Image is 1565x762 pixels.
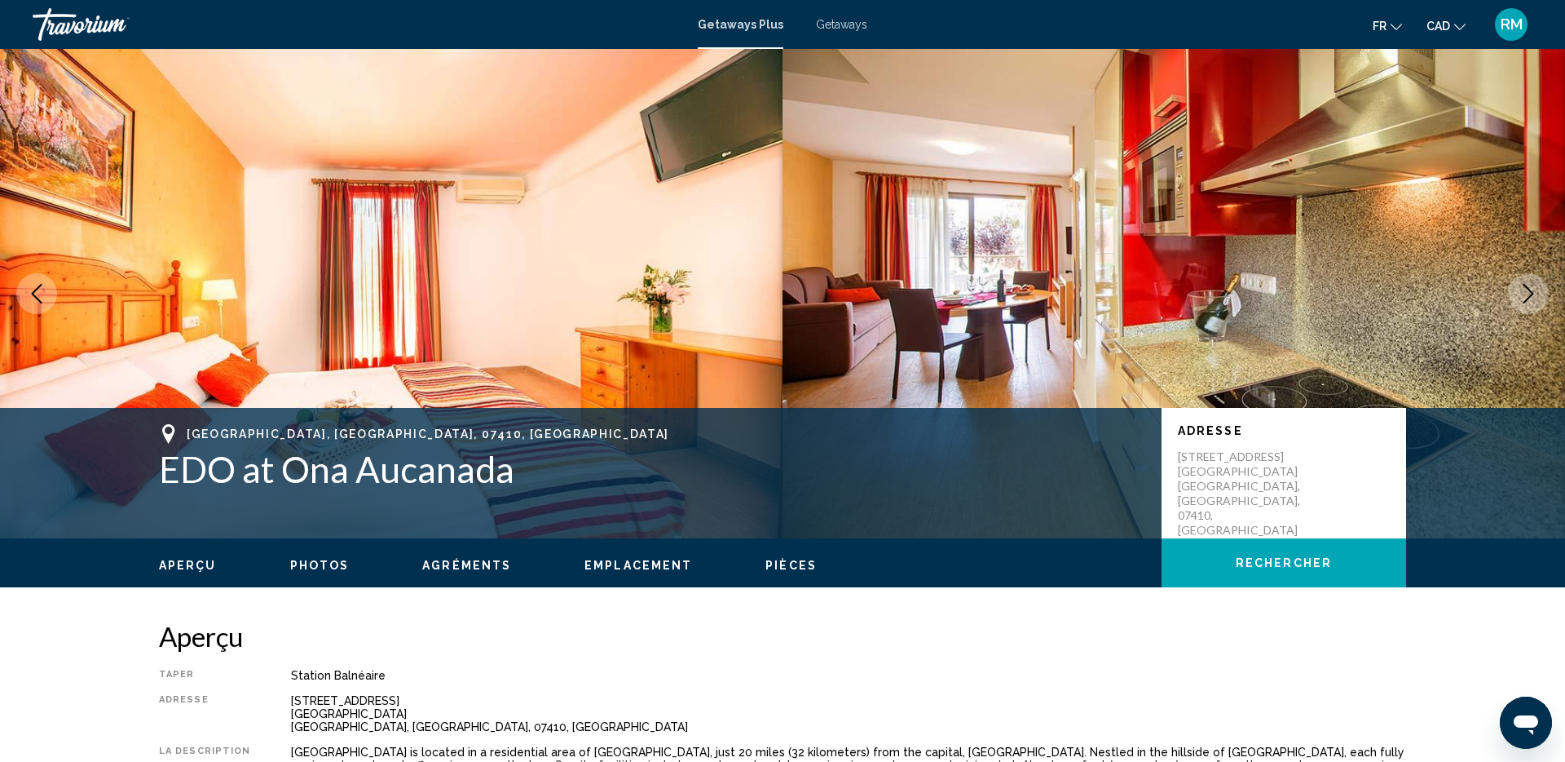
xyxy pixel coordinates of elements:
[159,669,250,682] div: Taper
[159,694,250,733] div: Adresse
[584,558,692,573] button: Emplacement
[16,273,57,314] button: Previous image
[422,558,511,573] button: Agréments
[1178,450,1308,538] p: [STREET_ADDRESS] [GEOGRAPHIC_DATA] [GEOGRAPHIC_DATA], [GEOGRAPHIC_DATA], 07410, [GEOGRAPHIC_DATA]
[1426,14,1466,38] button: Change currency
[1508,273,1549,314] button: Next image
[1373,14,1402,38] button: Change language
[1490,7,1532,42] button: User Menu
[422,559,511,572] span: Agréments
[290,559,350,572] span: Photos
[291,669,1406,682] div: Station balnéaire
[1373,20,1386,33] span: fr
[159,559,217,572] span: Aperçu
[33,8,681,41] a: Travorium
[816,18,867,31] a: Getaways
[159,620,1406,653] h2: Aperçu
[1426,20,1450,33] span: CAD
[765,558,817,573] button: Pièces
[290,558,350,573] button: Photos
[1236,557,1332,570] span: Rechercher
[159,448,1145,490] h1: EDO at Ona Aucanada
[1162,538,1406,587] button: Rechercher
[1178,424,1390,437] p: Adresse
[584,559,692,572] span: Emplacement
[159,558,217,573] button: Aperçu
[291,694,1406,733] div: [STREET_ADDRESS] [GEOGRAPHIC_DATA] [GEOGRAPHIC_DATA], [GEOGRAPHIC_DATA], 07410, [GEOGRAPHIC_DATA]
[1501,16,1523,33] span: RM
[1500,697,1552,749] iframe: Button to launch messaging window
[187,428,669,441] span: [GEOGRAPHIC_DATA], [GEOGRAPHIC_DATA], 07410, [GEOGRAPHIC_DATA]
[698,18,783,31] a: Getaways Plus
[765,559,817,572] span: Pièces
